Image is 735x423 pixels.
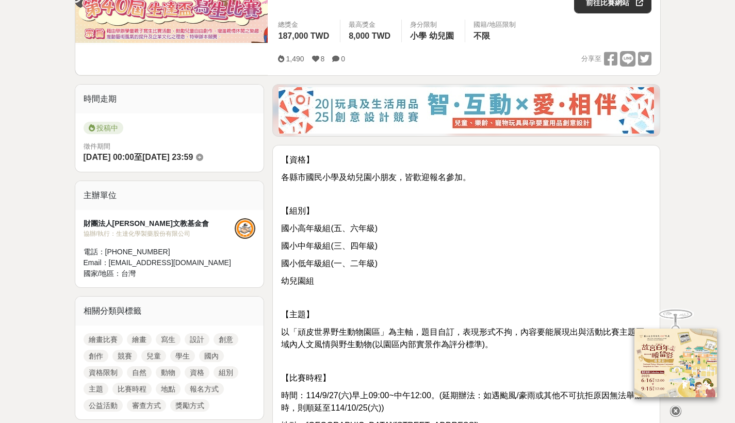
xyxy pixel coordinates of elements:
a: 報名方式 [185,383,224,395]
a: 自然 [127,366,152,379]
a: 寫生 [156,333,181,346]
span: [DATE] 23:59 [142,153,193,161]
span: [DATE] 00:00 [84,153,134,161]
span: 不限 [473,31,490,40]
span: 以「頑皮世界野生動物園區」為主軸，題目自訂，表現形式不拘，內容要能展現出與活動比賽主題區域內人文風情與野生動物(以園區內部實景作為評分標準)。 [281,328,644,349]
img: 968ab78a-c8e5-4181-8f9d-94c24feca916.png [634,329,717,397]
img: d4b53da7-80d9-4dd2-ac75-b85943ec9b32.jpg [279,87,654,134]
span: 【組別】 [281,206,314,215]
div: 時間走期 [75,85,264,113]
a: 動物 [156,366,181,379]
span: 至 [134,153,142,161]
span: 時間：114/9/27(六)早上09:00~中午12:00。(延期辦法：如遇颱風/豪雨或其他不可抗拒原因無法舉辦時，則順延至114/10/25(六)) [281,391,642,412]
a: 學生 [170,350,195,362]
span: 【主題】 [281,310,314,319]
span: 0 [341,55,345,63]
a: 資格限制 [84,366,123,379]
a: 繪畫比賽 [84,333,123,346]
div: Email： [EMAIL_ADDRESS][DOMAIN_NAME] [84,257,235,268]
span: 分享至 [581,51,601,67]
a: 競賽 [112,350,137,362]
div: 協辦/執行： 生達化學製藥股份有限公司 [84,229,235,238]
a: 兒童 [141,350,166,362]
a: 獎勵方式 [170,399,209,412]
a: 地點 [156,383,181,395]
div: 身分限制 [410,20,456,30]
div: 相關分類與標籤 [75,297,264,326]
span: 【資格】 [281,155,314,164]
a: 設計 [185,333,209,346]
span: 總獎金 [278,20,332,30]
span: 國家/地區： [84,269,122,278]
div: 電話： [PHONE_NUMBER] [84,247,235,257]
a: 審查方式 [127,399,166,412]
span: 投稿中 [84,122,123,134]
span: 國小低年級組(一、二年級) [281,259,378,268]
a: 主題 [84,383,108,395]
span: 187,000 TWD [278,31,329,40]
span: 8,000 TWD [349,31,390,40]
span: 國小中年級組(三、四年級) [281,241,378,250]
span: 8 [321,55,325,63]
a: 繪畫 [127,333,152,346]
a: 公益活動 [84,399,123,412]
a: 組別 [214,366,238,379]
span: 台灣 [121,269,136,278]
a: 資格 [185,366,209,379]
span: 幼兒園 [429,31,454,40]
a: 比賽時程 [112,383,152,395]
span: 小學 [410,31,427,40]
span: 徵件期間 [84,142,110,150]
span: 幼兒園組 [281,276,314,285]
span: 【比賽時程】 [281,373,331,382]
a: 創作 [84,350,108,362]
span: 1,490 [286,55,304,63]
div: 主辦單位 [75,181,264,210]
a: 創意 [214,333,238,346]
span: 各縣市國民小學及幼兒園小朋友，皆歡迎報名參加。 [281,173,471,182]
span: 最高獎金 [349,20,393,30]
div: 財團法人[PERSON_NAME]文教基金會 [84,218,235,229]
a: 國內 [199,350,224,362]
div: 國籍/地區限制 [473,20,516,30]
span: 國小高年級組(五、六年級) [281,224,378,233]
